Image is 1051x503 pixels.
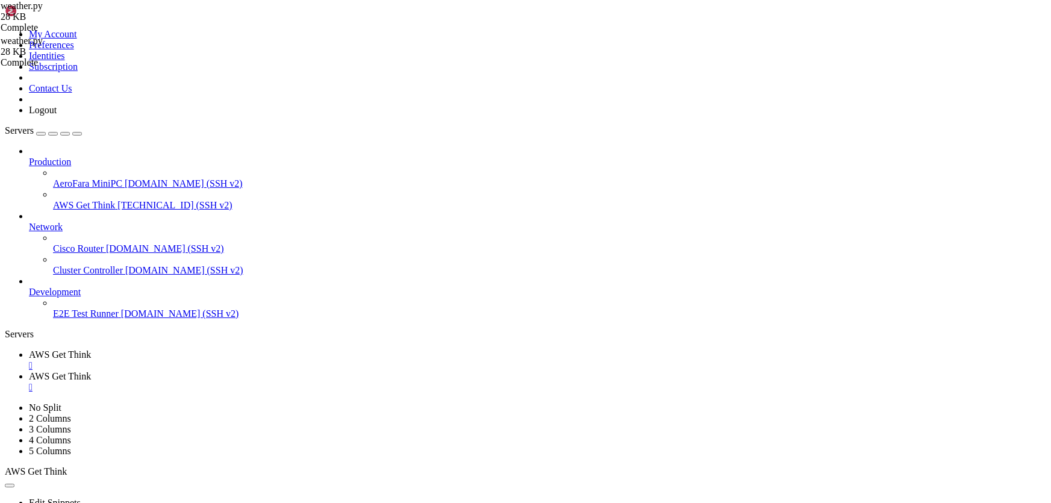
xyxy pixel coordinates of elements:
span: weather.py [1,1,43,11]
span: weather.py [1,1,120,22]
span: weather.py [1,36,43,46]
div: 28 KB [1,46,120,57]
span: weather.py [1,36,120,57]
div: 28 KB [1,11,120,22]
div: Complete [1,57,120,68]
div: Complete [1,22,120,33]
